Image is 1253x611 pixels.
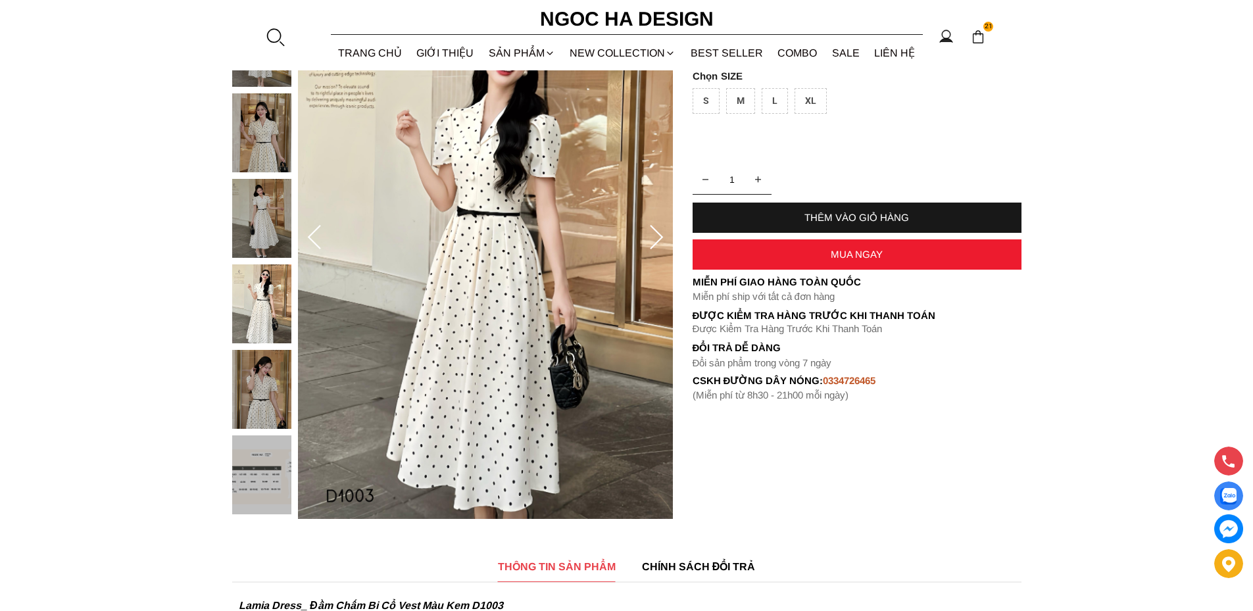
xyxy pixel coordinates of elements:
[693,342,1021,353] h6: Đổi trả dễ dàng
[693,166,772,193] input: Quantity input
[1214,514,1243,543] a: messenger
[409,36,481,70] a: GIỚI THIỆU
[762,88,788,114] div: L
[693,276,861,287] font: Miễn phí giao hàng toàn quốc
[1220,488,1237,504] img: Display image
[239,600,503,611] strong: Lamia Dress_ Đầm Chấm Bi Cổ Vest Màu Kem D1003
[693,88,720,114] div: S
[693,375,823,386] font: cskh đường dây nóng:
[825,36,868,70] a: SALE
[331,36,410,70] a: TRANG CHỦ
[232,264,291,343] img: Lamia Dress_ Đầm Chấm Bi Cổ Vest Màu Kem D1003_mini_4
[971,30,985,44] img: img-CART-ICON-ksit0nf1
[498,558,616,575] span: THÔNG TIN SẢN PHẨM
[770,36,825,70] a: Combo
[693,357,832,368] font: Đổi sản phẩm trong vòng 7 ngày
[683,36,771,70] a: BEST SELLER
[693,212,1021,223] div: THÊM VÀO GIỎ HÀNG
[693,323,1021,335] p: Được Kiểm Tra Hàng Trước Khi Thanh Toán
[528,3,725,35] a: Ngoc Ha Design
[481,36,563,70] div: SẢN PHẨM
[232,179,291,258] img: Lamia Dress_ Đầm Chấm Bi Cổ Vest Màu Kem D1003_mini_3
[726,88,755,114] div: M
[642,558,756,575] span: CHÍNH SÁCH ĐỔI TRẢ
[693,70,1021,82] p: SIZE
[232,350,291,429] img: Lamia Dress_ Đầm Chấm Bi Cổ Vest Màu Kem D1003_mini_5
[693,249,1021,260] div: MUA NGAY
[232,435,291,514] img: Lamia Dress_ Đầm Chấm Bi Cổ Vest Màu Kem D1003_mini_6
[693,291,835,302] font: Miễn phí ship với tất cả đơn hàng
[693,389,848,401] font: (Miễn phí từ 8h30 - 21h00 mỗi ngày)
[867,36,923,70] a: LIÊN HỆ
[795,88,827,114] div: XL
[1214,481,1243,510] a: Display image
[823,375,875,386] font: 0334726465
[693,310,1021,322] p: Được Kiểm Tra Hàng Trước Khi Thanh Toán
[983,22,994,32] span: 21
[232,93,291,172] img: Lamia Dress_ Đầm Chấm Bi Cổ Vest Màu Kem D1003_mini_2
[562,36,683,70] a: NEW COLLECTION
